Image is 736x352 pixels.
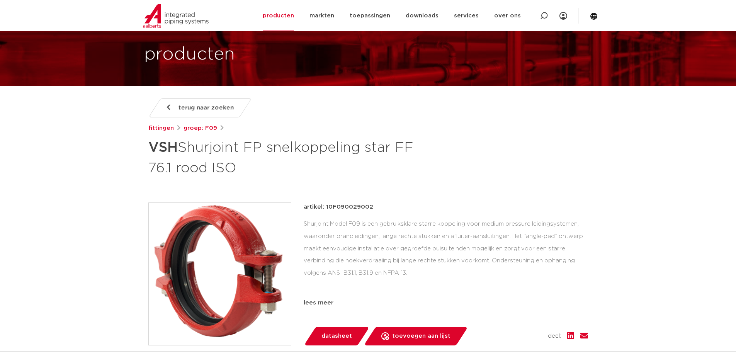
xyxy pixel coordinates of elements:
[148,136,439,178] h1: Shurjoint FP snelkoppeling star FF 76.1 rood ISO
[148,124,174,133] a: fittingen
[149,203,291,345] img: Product Image for VSH Shurjoint FP snelkoppeling star FF 76.1 rood ISO
[148,141,178,155] strong: VSH
[548,332,561,341] span: deel:
[392,330,450,342] span: toevoegen aan lijst
[144,42,235,67] h1: producten
[304,298,588,308] div: lees meer
[178,102,234,114] span: terug naar zoeken
[184,124,217,133] a: groep: F09
[148,98,252,117] a: terug naar zoeken
[321,330,352,342] span: datasheet
[304,202,373,212] p: artikel: 10F090029002
[304,327,369,345] a: datasheet
[304,218,588,295] div: Shurjoint Model F09 is een gebruiksklare starre koppeling voor medium pressure leidingsystemen, w...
